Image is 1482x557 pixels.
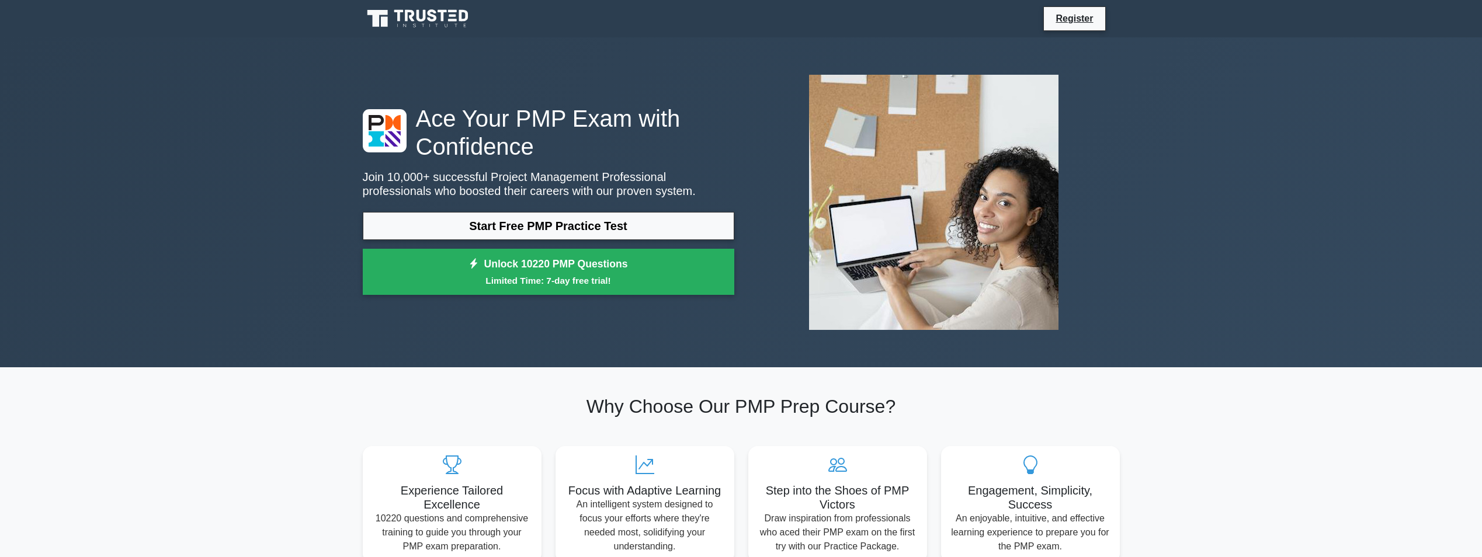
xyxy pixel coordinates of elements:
h2: Why Choose Our PMP Prep Course? [363,395,1120,417]
p: An enjoyable, intuitive, and effective learning experience to prepare you for the PMP exam. [950,511,1110,553]
h5: Engagement, Simplicity, Success [950,483,1110,511]
p: 10220 questions and comprehensive training to guide you through your PMP exam preparation. [372,511,532,553]
small: Limited Time: 7-day free trial! [377,274,720,287]
h1: Ace Your PMP Exam with Confidence [363,105,734,161]
h5: Experience Tailored Excellence [372,483,532,511]
p: Join 10,000+ successful Project Management Professional professionals who boosted their careers w... [363,170,734,198]
a: Start Free PMP Practice Test [363,212,734,240]
a: Register [1049,11,1100,26]
a: Unlock 10220 PMP QuestionsLimited Time: 7-day free trial! [363,249,734,295]
h5: Step into the Shoes of PMP Victors [758,483,918,511]
h5: Focus with Adaptive Learning [565,483,725,497]
p: Draw inspiration from professionals who aced their PMP exam on the first try with our Practice Pa... [758,511,918,553]
p: An intelligent system designed to focus your efforts where they're needed most, solidifying your ... [565,497,725,553]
